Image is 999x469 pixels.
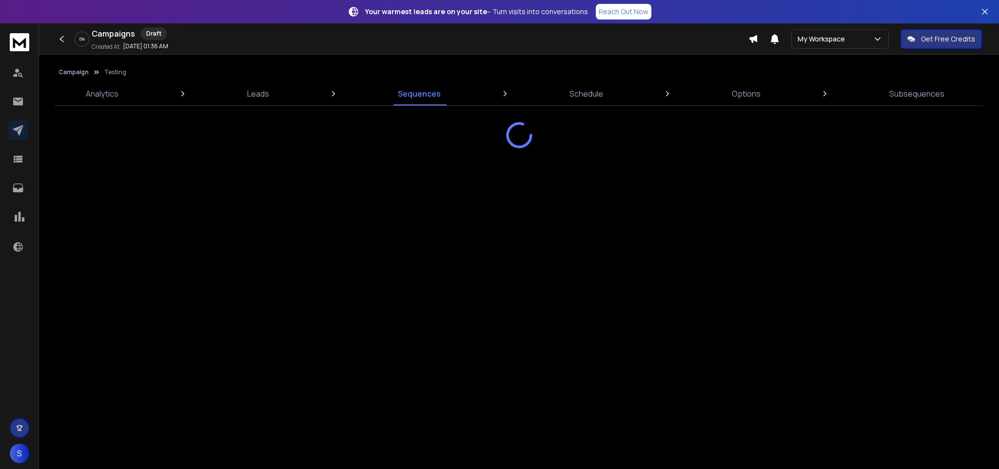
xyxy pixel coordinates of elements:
a: Leads [241,82,275,105]
p: Schedule [569,88,603,100]
button: Campaign [59,68,89,76]
div: Draft [141,27,167,40]
strong: Your warmest leads are on your site [365,7,487,16]
p: Sequences [398,88,441,100]
p: Testing [104,68,126,76]
button: S [10,444,29,463]
p: Leads [247,88,269,100]
p: Options [732,88,761,100]
a: Sequences [392,82,447,105]
a: Schedule [564,82,609,105]
p: Reach Out Now [599,7,648,17]
p: Analytics [86,88,118,100]
a: Reach Out Now [596,4,651,20]
a: Options [726,82,766,105]
button: Get Free Credits [901,29,982,49]
h1: Campaigns [92,28,135,40]
p: Subsequences [889,88,944,100]
p: – Turn visits into conversations [365,7,588,17]
img: logo [10,33,29,51]
a: Subsequences [883,82,950,105]
p: [DATE] 01:36 AM [123,42,168,50]
a: Analytics [80,82,124,105]
p: Get Free Credits [921,34,975,44]
p: My Workspace [798,34,849,44]
p: Created At: [92,43,121,51]
p: 0 % [79,36,85,42]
